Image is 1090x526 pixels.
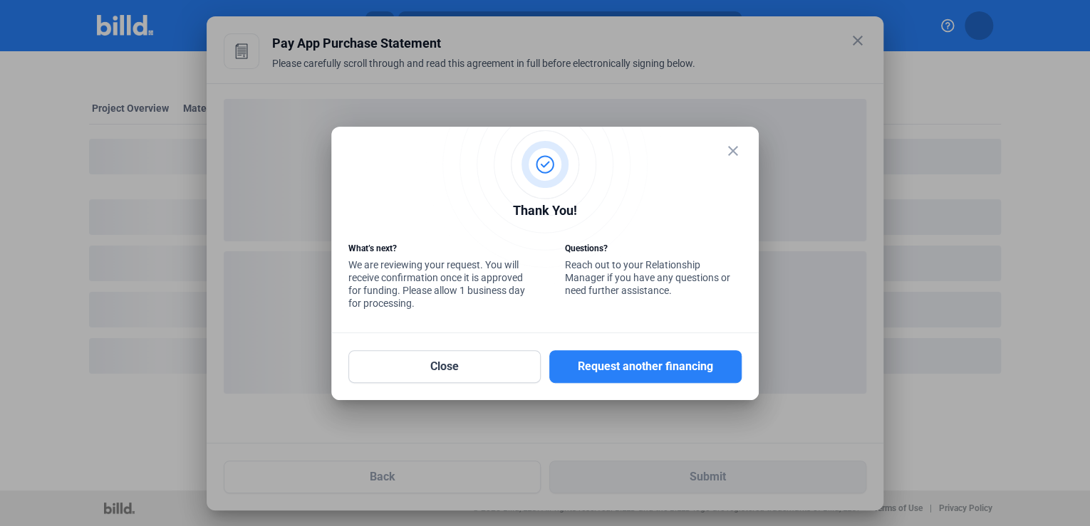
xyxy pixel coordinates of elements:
div: Thank You! [348,201,742,224]
div: Questions? [565,242,742,258]
div: We are reviewing your request. You will receive confirmation once it is approved for funding. Ple... [348,242,525,313]
div: Reach out to your Relationship Manager if you have any questions or need further assistance. [565,242,742,300]
mat-icon: close [725,142,742,159]
button: Close [348,350,541,383]
div: What’s next? [348,242,525,258]
button: Request another financing [549,350,742,383]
